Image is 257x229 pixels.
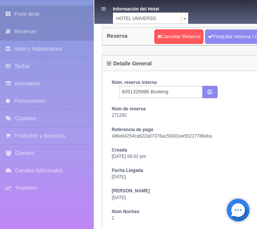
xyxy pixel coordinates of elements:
[113,4,173,12] dt: Información del Hotel
[116,13,178,24] span: HOTEL UNIVERSO
[154,29,203,44] a: Cancelar Reserva
[107,33,128,39] h4: Reserva
[113,12,188,24] a: HOTEL UNIVERSO
[107,61,152,67] h4: Detalle General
